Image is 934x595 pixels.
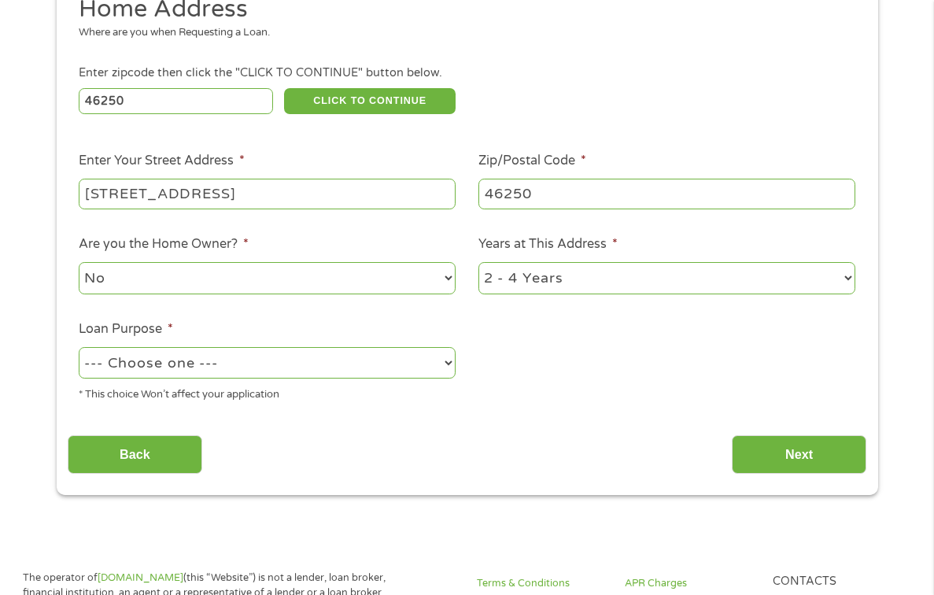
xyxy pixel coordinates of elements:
[79,153,245,169] label: Enter Your Street Address
[79,236,249,253] label: Are you the Home Owner?
[98,571,183,584] a: [DOMAIN_NAME]
[68,435,202,474] input: Back
[79,321,173,338] label: Loan Purpose
[773,575,902,589] h4: Contacts
[478,236,618,253] label: Years at This Address
[79,65,855,82] div: Enter zipcode then click the "CLICK TO CONTINUE" button below.
[79,382,456,403] div: * This choice Won’t affect your application
[625,576,754,591] a: APR Charges
[79,179,456,209] input: 1 Main Street
[79,25,844,41] div: Where are you when Requesting a Loan.
[79,88,273,115] input: Enter Zipcode (e.g 01510)
[732,435,866,474] input: Next
[284,88,456,115] button: CLICK TO CONTINUE
[477,576,606,591] a: Terms & Conditions
[478,153,586,169] label: Zip/Postal Code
